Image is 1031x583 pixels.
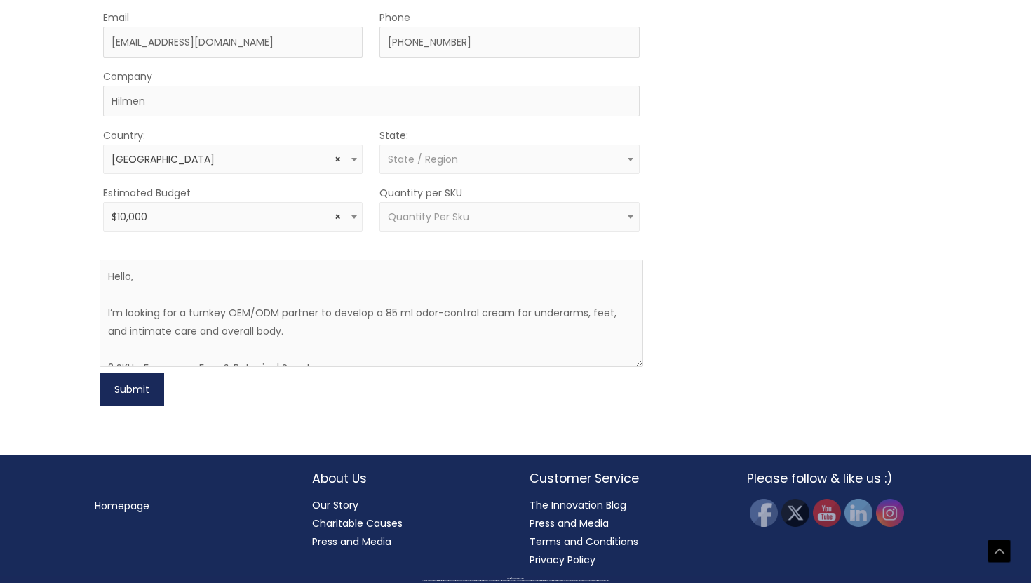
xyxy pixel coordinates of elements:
[95,499,149,513] a: Homepage
[379,186,462,200] label: Quantity per SKU
[112,153,355,166] span: Sweden
[312,469,501,488] h2: About Us
[25,580,1006,582] div: All material on this Website, including design, text, images, logos and sounds, are owned by Cosm...
[388,210,469,224] span: Quantity Per Sku
[103,86,639,116] input: Company Name
[312,496,501,551] nav: About Us
[100,373,164,406] button: Submit
[95,497,284,515] nav: Menu
[530,469,719,488] h2: Customer Service
[515,578,524,579] span: Cosmetic Solutions
[530,553,595,567] a: Privacy Policy
[379,27,639,58] input: Enter Your Phone Number
[25,578,1006,579] div: Copyright © 2025
[335,210,341,224] span: ×
[335,153,341,166] span: ×
[379,128,408,142] label: State:
[530,516,609,530] a: Press and Media
[103,186,191,200] label: Estimated Budget
[103,128,145,142] label: Country:
[103,11,129,25] label: Email
[103,27,363,58] input: Enter Your Email
[747,469,936,488] h2: Please follow & like us :)
[781,499,809,527] img: Twitter
[530,496,719,569] nav: Customer Service
[103,145,363,174] span: Sweden
[530,535,638,549] a: Terms and Conditions
[312,535,391,549] a: Press and Media
[312,516,403,530] a: Charitable Causes
[103,69,152,83] label: Company
[103,202,363,232] span: $10,000
[750,499,778,527] img: Facebook
[312,498,358,512] a: Our Story
[112,210,355,224] span: $10,000
[388,152,458,166] span: State / Region
[530,498,626,512] a: The Innovation Blog
[379,11,410,25] label: Phone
